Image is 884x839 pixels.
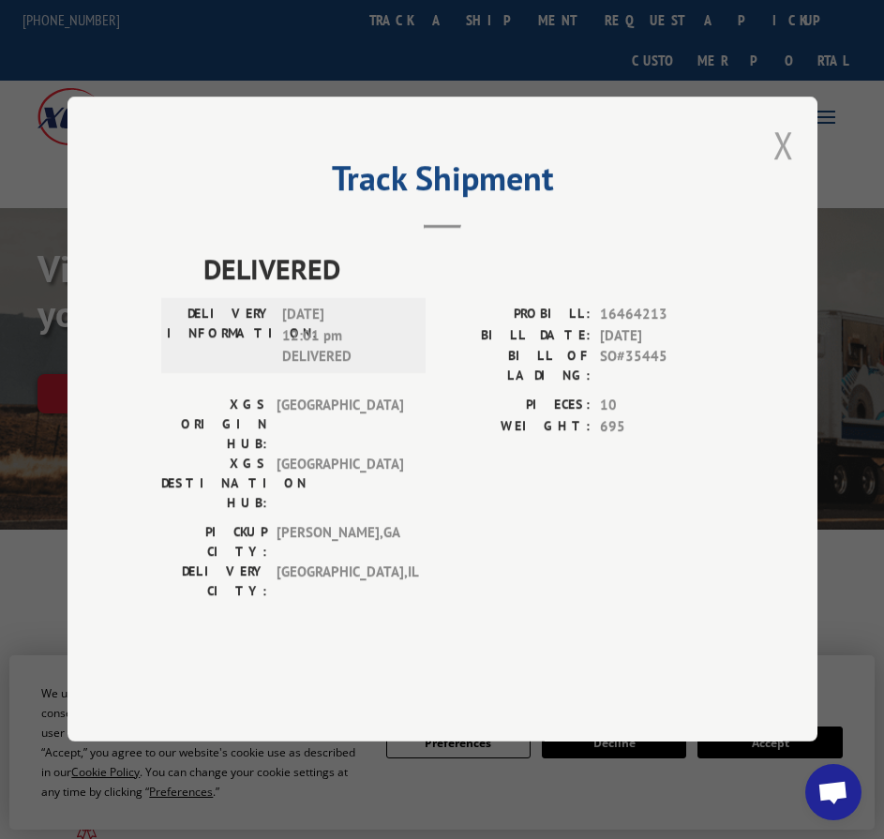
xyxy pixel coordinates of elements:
[203,248,724,291] span: DELIVERED
[161,562,267,602] label: DELIVERY CITY:
[161,455,267,514] label: XGS DESTINATION HUB:
[773,120,794,170] button: Close modal
[282,305,409,368] span: [DATE] 12:01 pm DELIVERED
[277,523,403,562] span: [PERSON_NAME] , GA
[442,396,591,417] label: PIECES:
[442,347,591,386] label: BILL OF LADING:
[277,562,403,602] span: [GEOGRAPHIC_DATA] , IL
[277,455,403,514] span: [GEOGRAPHIC_DATA]
[600,416,724,438] span: 695
[805,764,862,820] div: Open chat
[442,325,591,347] label: BILL DATE:
[167,305,273,368] label: DELIVERY INFORMATION:
[442,416,591,438] label: WEIGHT:
[442,305,591,326] label: PROBILL:
[161,396,267,455] label: XGS ORIGIN HUB:
[600,347,724,386] span: SO#35445
[277,396,403,455] span: [GEOGRAPHIC_DATA]
[600,396,724,417] span: 10
[161,165,724,201] h2: Track Shipment
[600,305,724,326] span: 16464213
[161,523,267,562] label: PICKUP CITY:
[600,325,724,347] span: [DATE]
